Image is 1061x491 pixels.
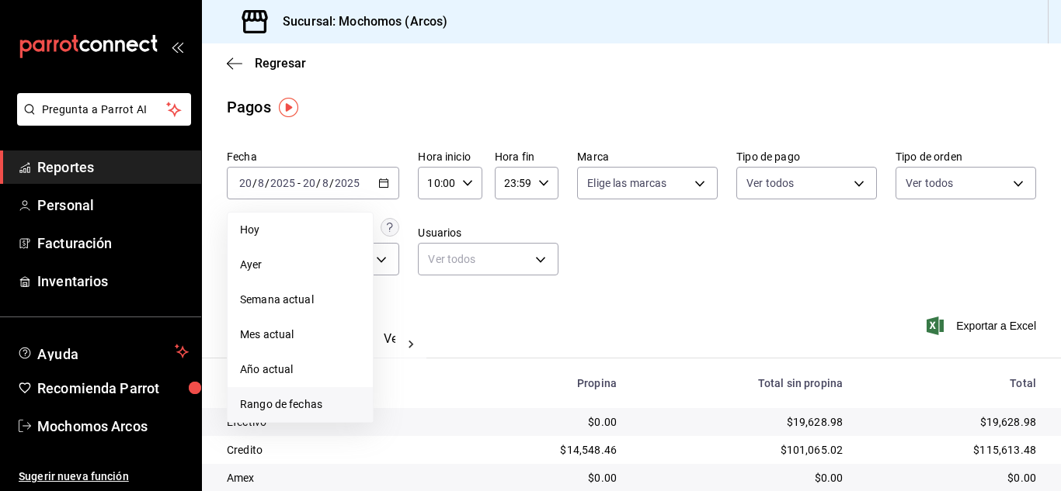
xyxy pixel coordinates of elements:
div: Credito [227,442,450,458]
span: Sugerir nueva función [19,469,189,485]
span: Semana actual [240,292,360,308]
input: ---- [334,177,360,189]
button: Regresar [227,56,306,71]
span: Elige las marcas [587,175,666,191]
div: $0.00 [475,414,617,430]
label: Usuarios [418,227,558,238]
input: -- [302,177,316,189]
button: Pregunta a Parrot AI [17,93,191,126]
span: Ayuda [37,342,169,361]
img: Tooltip marker [279,98,298,117]
span: / [252,177,257,189]
div: $19,628.98 [868,414,1036,430]
span: Mes actual [240,327,360,343]
span: Reportes [37,157,189,178]
span: Año actual [240,361,360,378]
input: -- [322,177,329,189]
div: $115,613.48 [868,442,1036,458]
div: Amex [227,470,450,486]
span: Mochomos Arcos [37,416,189,437]
label: Tipo de orden [896,151,1036,162]
div: $0.00 [642,470,843,486]
span: Personal [37,195,189,216]
button: Exportar a Excel [930,316,1036,335]
div: $0.00 [868,470,1036,486]
div: Propina [475,377,617,389]
div: Total sin propina [642,377,843,389]
label: Marca [577,151,718,162]
span: Recomienda Parrot [37,378,189,399]
div: Pagos [227,95,271,119]
label: Hora fin [495,151,558,162]
span: Regresar [255,56,306,71]
label: Tipo de pago [736,151,877,162]
div: $19,628.98 [642,414,843,430]
label: Fecha [227,151,399,162]
span: Hoy [240,222,360,238]
span: Facturación [37,233,189,254]
span: Ayer [240,257,360,273]
input: -- [238,177,252,189]
a: Pregunta a Parrot AI [11,112,191,129]
span: Ver todos [906,175,953,191]
button: Ver pagos [384,331,442,358]
div: Total [868,377,1036,389]
div: $14,548.46 [475,442,617,458]
div: $101,065.02 [642,442,843,458]
span: / [316,177,321,189]
span: - [297,177,301,189]
div: Ver todos [418,243,558,275]
div: $0.00 [475,470,617,486]
span: / [329,177,334,189]
span: Ver todos [746,175,794,191]
input: -- [257,177,265,189]
span: Inventarios [37,271,189,292]
button: open_drawer_menu [171,40,183,53]
input: ---- [270,177,296,189]
label: Hora inicio [418,151,482,162]
span: / [265,177,270,189]
h3: Sucursal: Mochomos (Arcos) [270,12,447,31]
span: Pregunta a Parrot AI [42,102,167,118]
span: Rango de fechas [240,396,360,413]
